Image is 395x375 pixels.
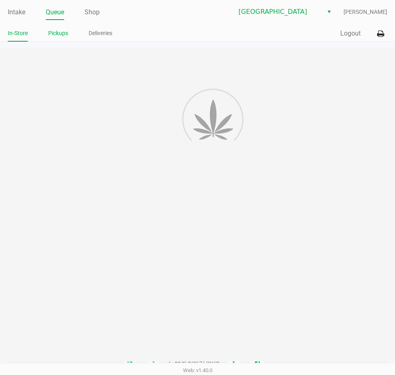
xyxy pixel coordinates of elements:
[8,7,25,18] a: Intake
[323,4,335,19] button: Select
[183,367,212,373] span: Web: v1.40.0
[340,29,361,38] button: Logout
[239,7,318,17] span: [GEOGRAPHIC_DATA]
[89,28,112,38] a: Deliveries
[46,7,64,18] a: Queue
[48,28,68,38] a: Pickups
[344,8,387,16] span: [PERSON_NAME]
[8,28,28,38] a: In-Store
[85,7,100,18] a: Shop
